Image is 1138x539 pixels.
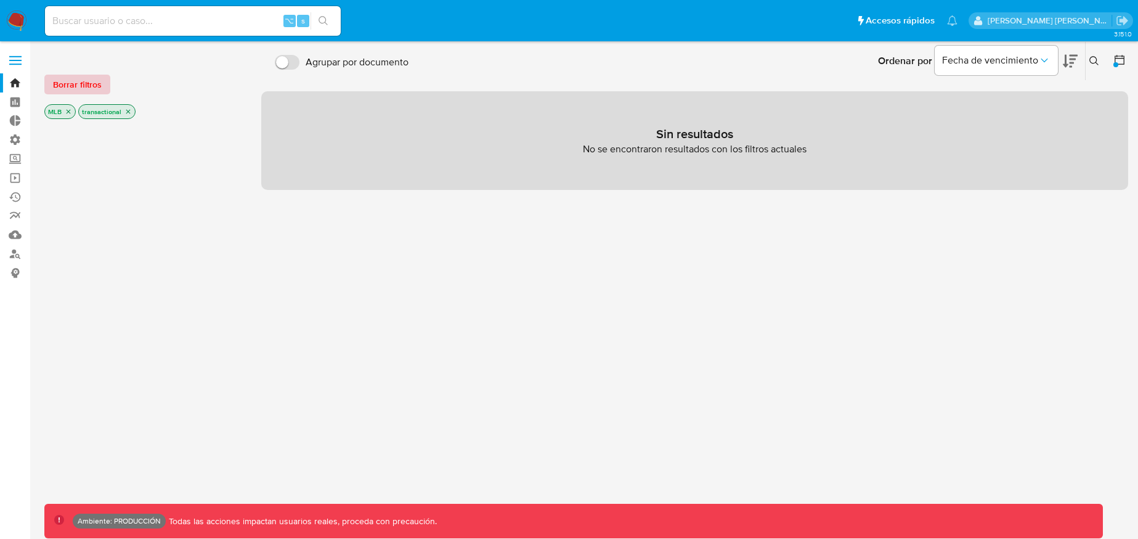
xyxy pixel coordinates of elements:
button: search-icon [311,12,336,30]
a: Salir [1116,14,1129,27]
span: Accesos rápidos [866,14,935,27]
p: samy.darwich@mercadolibre.com.co [988,15,1112,27]
a: Notificaciones [947,15,957,26]
p: Todas las acciones impactan usuarios reales, proceda con precaución. [166,516,437,527]
p: Ambiente: PRODUCCIÓN [78,519,161,524]
span: ⌥ [285,15,294,27]
span: s [301,15,305,27]
input: Buscar usuario o caso... [45,13,341,29]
